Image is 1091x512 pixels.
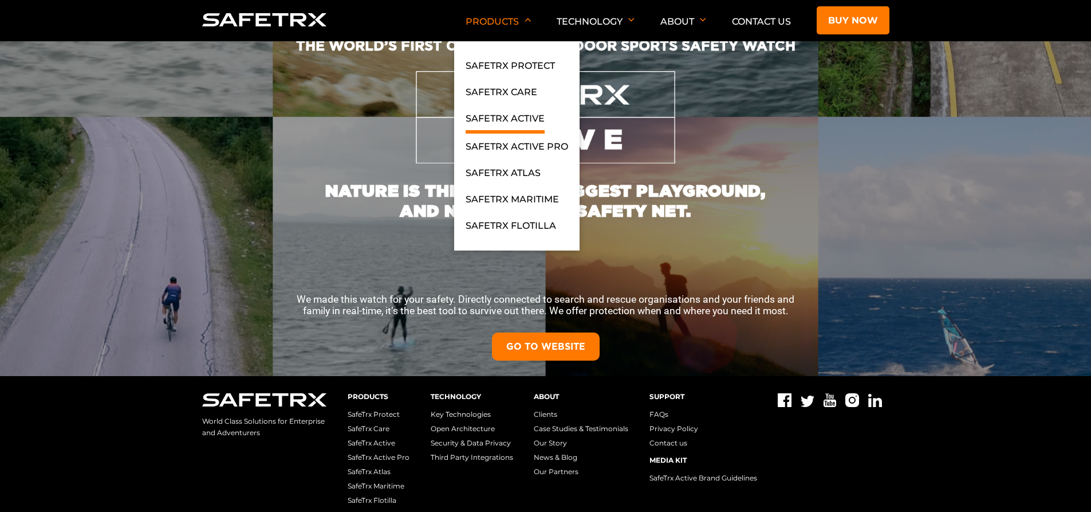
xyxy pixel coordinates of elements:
[801,396,814,407] img: Twitter icon
[845,393,859,407] img: Instagram icon
[1034,457,1091,512] div: Chatwidget
[431,410,491,419] a: Key Technologies
[1034,457,1091,512] iframe: Chat Widget
[649,393,757,400] h3: Support
[348,439,395,447] a: SafeTrx Active
[348,496,396,505] a: SafeTrx Flotilla
[817,6,889,34] a: Buy now
[492,333,600,361] a: GO TO WEBSITE
[466,139,568,160] a: SafeTrx Active Pro
[778,393,791,407] img: Facebook icon
[416,71,676,163] img: SafeTrx Active Logo
[466,192,559,213] a: SafeTrx Maritime
[317,163,775,221] h1: NATURE IS THE WORLD’S BIGGEST PLAYGROUND, AND NOW IT HAS A SAFETY NET.
[700,18,706,22] img: Arrow down icon
[534,439,567,447] a: Our Story
[628,18,635,22] img: Arrow down icon
[649,410,668,419] a: FAQs
[202,393,327,407] img: Safetrx logo
[732,16,791,27] a: Contact Us
[202,13,327,26] img: Logo SafeTrx
[348,410,400,419] a: SafeTrx Protect
[534,467,578,476] a: Our Partners
[431,439,511,447] a: Security & Data Privacy
[534,424,628,433] a: Case Studies & Testimonials
[348,393,409,400] h3: Products
[202,416,327,439] p: World Class Solutions for Enterprise and Adventurers
[466,58,555,79] a: SafeTrx Protect
[824,393,836,407] img: Youtube icon
[431,424,495,433] a: Open Architecture
[466,111,545,134] a: SafeTrx Active
[868,394,882,407] img: Linkedin icon
[466,85,537,105] a: SafeTrx Care
[466,166,541,186] a: SafeTrx Atlas
[348,453,409,462] a: SafeTrx Active Pro
[431,393,513,400] h3: Technology
[534,453,577,462] a: News & Blog
[649,474,757,482] a: SafeTrx Active Brand Guidelines
[109,37,982,71] h2: THE WORLD’S FIRST CONNECTED OUTDOOR SPORTS SAFETY WATCH
[534,410,557,419] a: Clients
[649,457,757,464] h3: Media Kit
[348,424,389,433] a: SafeTrx Care
[649,439,687,447] a: Contact us
[534,393,628,400] h3: About
[466,16,531,41] p: Products
[660,16,706,41] p: About
[431,453,513,462] a: Third Party Integrations
[557,16,635,41] p: Technology
[288,294,804,316] p: We made this watch for your safety. Directly connected to search and rescue organisations and you...
[649,424,698,433] a: Privacy Policy
[348,467,391,476] a: SafeTrx Atlas
[466,218,556,239] a: SafeTrx Flotilla
[525,18,531,22] img: Arrow down icon
[348,482,404,490] a: SafeTrx Maritime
